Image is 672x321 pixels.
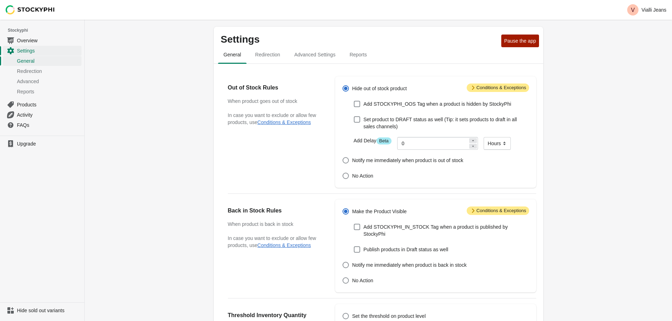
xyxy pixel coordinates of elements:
a: Products [3,99,81,110]
span: Publish products in Draft status as well [363,246,448,253]
text: V [631,7,635,13]
span: Set the threshold on product level [352,313,426,320]
span: Reports [17,88,80,95]
a: FAQs [3,120,81,130]
a: Advanced [3,76,81,86]
a: Settings [3,45,81,56]
span: Hide out of stock product [352,85,407,92]
span: Add STOCKYPHI_OOS Tag when a product is hidden by StockyPhi [363,100,511,107]
a: Overview [3,35,81,45]
p: Settings [221,34,499,45]
h2: Out of Stock Rules [228,84,321,92]
p: In case you want to exclude or allow few products, use [228,235,321,249]
a: Upgrade [3,139,81,149]
a: Redirection [3,66,81,76]
span: Upgrade [17,140,80,147]
span: Products [17,101,80,108]
a: Hide sold out variants [3,305,81,315]
span: Overview [17,37,80,44]
span: General [218,48,247,61]
img: Stockyphi [6,5,55,14]
button: reports [343,45,374,64]
span: General [17,57,80,64]
button: Avatar with initials VVialli Jeans [624,3,669,17]
label: Add Delay [353,137,391,144]
button: Conditions & Exceptions [258,242,311,248]
span: Set product to DRAFT status as well (Tip: it sets products to draft in all sales channels) [363,116,529,130]
p: Vialli Jeans [641,7,666,13]
span: Beta [376,137,392,144]
span: Reports [344,48,373,61]
span: Pause the app [504,38,536,44]
span: Add STOCKYPHI_IN_STOCK Tag when a product is published by StockyPhi [363,223,529,237]
span: Conditions & Exceptions [467,84,529,92]
button: Conditions & Exceptions [258,119,311,125]
p: In case you want to exclude or allow few products, use [228,112,321,126]
span: FAQs [17,122,80,129]
a: Activity [3,110,81,120]
span: Redirection [249,48,286,61]
span: Activity [17,111,80,118]
span: Notify me immediately when product is out of stock [352,157,463,164]
button: Advanced settings [287,45,343,64]
span: Notify me immediately when product is back in stock [352,261,466,268]
span: No Action [352,172,373,179]
span: Redirection [17,68,80,75]
span: Make the Product Visible [352,208,407,215]
span: No Action [352,277,373,284]
button: Pause the app [501,35,539,47]
span: Advanced [17,78,80,85]
span: Advanced Settings [289,48,341,61]
span: Settings [17,47,80,54]
h2: Back in Stock Rules [228,206,321,215]
h3: When product is back in stock [228,221,321,228]
h2: Threshold Inventory Quantity [228,311,321,320]
h3: When product goes out of stock [228,98,321,105]
span: Avatar with initials V [627,4,638,16]
span: Stockyphi [8,27,84,34]
span: Conditions & Exceptions [467,206,529,215]
button: redirection [248,45,287,64]
button: general [217,45,248,64]
a: General [3,56,81,66]
span: Hide sold out variants [17,307,80,314]
a: Reports [3,86,81,97]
